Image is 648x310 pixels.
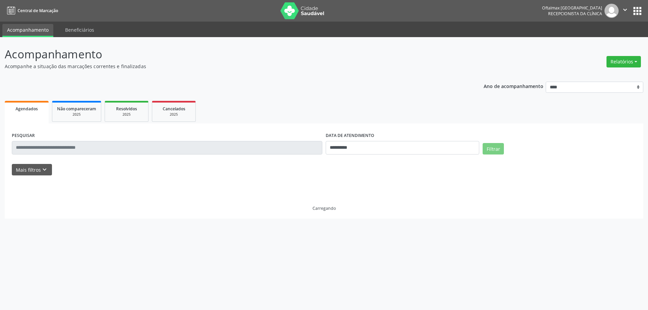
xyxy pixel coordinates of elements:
[326,131,374,141] label: DATA DE ATENDIMENTO
[604,4,619,18] img: img
[484,82,543,90] p: Ano de acompanhamento
[57,112,96,117] div: 2025
[157,112,191,117] div: 2025
[41,166,48,173] i: keyboard_arrow_down
[313,205,336,211] div: Carregando
[621,6,629,13] i: 
[548,11,602,17] span: Recepcionista da clínica
[60,24,99,36] a: Beneficiários
[12,164,52,176] button: Mais filtroskeyboard_arrow_down
[116,106,137,112] span: Resolvidos
[5,46,452,63] p: Acompanhamento
[57,106,96,112] span: Não compareceram
[12,131,35,141] label: PESQUISAR
[631,5,643,17] button: apps
[483,143,504,154] button: Filtrar
[5,63,452,70] p: Acompanhe a situação das marcações correntes e finalizadas
[542,5,602,11] div: Oftalmax [GEOGRAPHIC_DATA]
[163,106,185,112] span: Cancelados
[619,4,631,18] button: 
[18,8,58,13] span: Central de Marcação
[16,106,38,112] span: Agendados
[606,56,641,67] button: Relatórios
[2,24,53,37] a: Acompanhamento
[110,112,143,117] div: 2025
[5,5,58,16] a: Central de Marcação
